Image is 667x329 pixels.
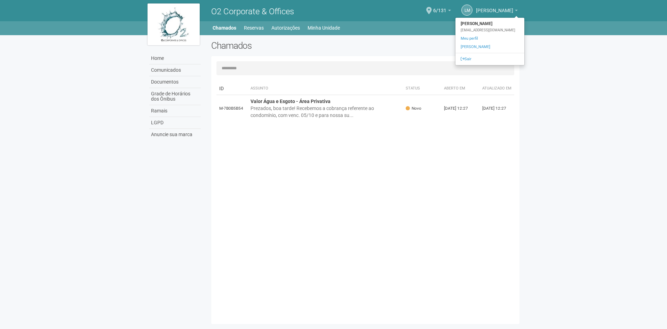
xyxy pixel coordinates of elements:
[433,9,451,14] a: 6/131
[455,19,524,28] strong: [PERSON_NAME]
[216,95,248,122] td: M-7B0B5B54
[455,43,524,51] a: [PERSON_NAME]
[479,82,514,95] th: Atualizado em
[406,105,421,111] span: Novo
[148,3,200,45] img: logo.jpg
[271,23,300,33] a: Autorizações
[433,1,446,13] span: 6/131
[455,34,524,43] a: Meu perfil
[213,23,236,33] a: Chamados
[251,99,331,104] strong: Valor Água e Esgoto - Área Privativa
[149,105,201,117] a: Ramais
[211,7,294,16] span: O2 Corporate & Offices
[308,23,340,33] a: Minha Unidade
[461,5,473,16] a: LM
[149,76,201,88] a: Documentos
[455,55,524,63] a: Sair
[149,53,201,64] a: Home
[476,9,518,14] a: [PERSON_NAME]
[476,1,513,13] span: Lana Martins
[244,23,264,33] a: Reservas
[251,105,400,119] div: Prezados, boa tarde! Recebemos a cobrança referente ao condomínio, com venc. 05/10 e para nossa s...
[149,129,201,140] a: Anuncie sua marca
[149,88,201,105] a: Grade de Horários dos Ônibus
[441,95,479,122] td: [DATE] 12:27
[479,95,514,122] td: [DATE] 12:27
[216,82,248,95] td: ID
[149,64,201,76] a: Comunicados
[211,40,334,51] h2: Chamados
[403,82,441,95] th: Status
[455,28,524,33] div: [EMAIL_ADDRESS][DOMAIN_NAME]
[149,117,201,129] a: LGPD
[441,82,479,95] th: Aberto em
[248,82,403,95] th: Assunto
